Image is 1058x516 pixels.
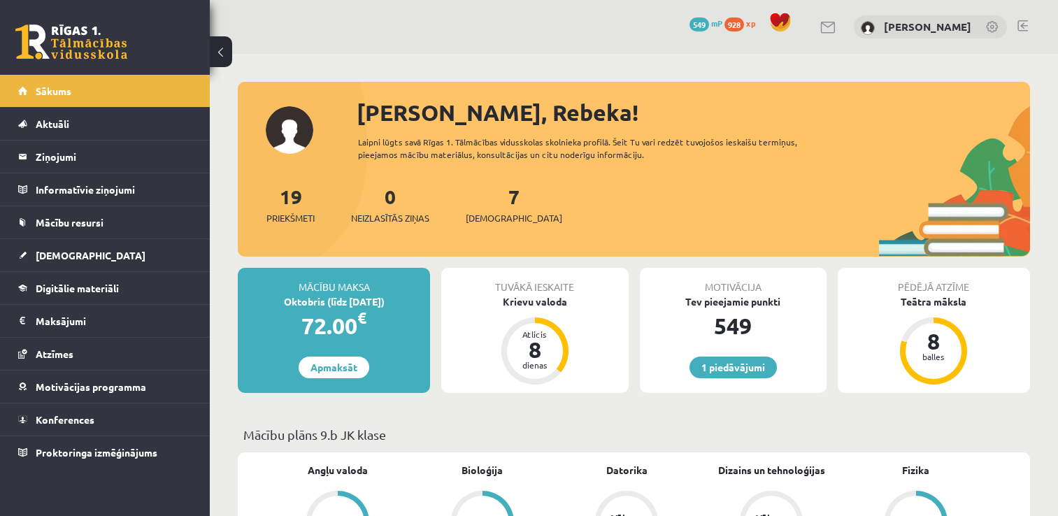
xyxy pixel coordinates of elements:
[514,338,556,361] div: 8
[18,108,192,140] a: Aktuāli
[238,294,430,309] div: Oktobris (līdz [DATE])
[18,206,192,238] a: Mācību resursi
[18,371,192,403] a: Motivācijas programma
[238,309,430,343] div: 72.00
[36,380,146,393] span: Motivācijas programma
[441,294,628,387] a: Krievu valoda Atlicis 8 dienas
[441,268,628,294] div: Tuvākā ieskaite
[913,352,955,361] div: balles
[36,347,73,360] span: Atzīmes
[711,17,722,29] span: mP
[640,294,827,309] div: Tev pieejamie punkti
[351,184,429,225] a: 0Neizlasītās ziņas
[913,330,955,352] div: 8
[18,75,192,107] a: Sākums
[640,309,827,343] div: 549
[466,184,562,225] a: 7[DEMOGRAPHIC_DATA]
[36,85,71,97] span: Sākums
[15,24,127,59] a: Rīgas 1. Tālmācības vidusskola
[18,305,192,337] a: Maksājumi
[351,211,429,225] span: Neizlasītās ziņas
[18,173,192,206] a: Informatīvie ziņojumi
[266,184,315,225] a: 19Priekšmeti
[358,136,834,161] div: Laipni lūgts savā Rīgas 1. Tālmācības vidusskolas skolnieka profilā. Šeit Tu vari redzēt tuvojošo...
[861,21,875,35] img: Rebeka Zvirgzdiņa-Stepanova
[838,294,1030,309] div: Teātra māksla
[746,17,755,29] span: xp
[36,117,69,130] span: Aktuāli
[243,425,1024,444] p: Mācību plāns 9.b JK klase
[724,17,744,31] span: 928
[724,17,762,29] a: 928 xp
[18,403,192,436] a: Konferences
[36,141,192,173] legend: Ziņojumi
[441,294,628,309] div: Krievu valoda
[884,20,971,34] a: [PERSON_NAME]
[18,141,192,173] a: Ziņojumi
[902,463,929,478] a: Fizika
[606,463,648,478] a: Datorika
[299,357,369,378] a: Apmaksāt
[514,330,556,338] div: Atlicis
[36,282,119,294] span: Digitālie materiāli
[462,463,503,478] a: Bioloģija
[36,305,192,337] legend: Maksājumi
[689,357,777,378] a: 1 piedāvājumi
[838,294,1030,387] a: Teātra māksla 8 balles
[18,272,192,304] a: Digitālie materiāli
[689,17,722,29] a: 549 mP
[466,211,562,225] span: [DEMOGRAPHIC_DATA]
[357,308,366,328] span: €
[36,249,145,261] span: [DEMOGRAPHIC_DATA]
[640,268,827,294] div: Motivācija
[689,17,709,31] span: 549
[266,211,315,225] span: Priekšmeti
[308,463,368,478] a: Angļu valoda
[36,173,192,206] legend: Informatīvie ziņojumi
[18,436,192,468] a: Proktoringa izmēģinājums
[36,413,94,426] span: Konferences
[357,96,1030,129] div: [PERSON_NAME], Rebeka!
[238,268,430,294] div: Mācību maksa
[18,338,192,370] a: Atzīmes
[36,446,157,459] span: Proktoringa izmēģinājums
[18,239,192,271] a: [DEMOGRAPHIC_DATA]
[36,216,103,229] span: Mācību resursi
[838,268,1030,294] div: Pēdējā atzīme
[718,463,825,478] a: Dizains un tehnoloģijas
[514,361,556,369] div: dienas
